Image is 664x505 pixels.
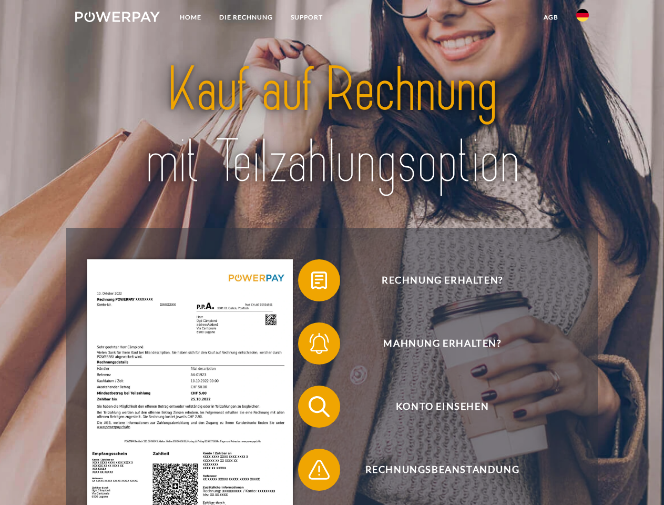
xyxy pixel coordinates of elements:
img: logo-powerpay-white.svg [75,12,160,22]
img: qb_warning.svg [306,457,332,483]
span: Rechnung erhalten? [313,259,571,301]
img: title-powerpay_de.svg [100,50,564,201]
a: Home [171,8,210,27]
span: Mahnung erhalten? [313,322,571,365]
a: SUPPORT [282,8,332,27]
img: qb_bill.svg [306,267,332,294]
span: Konto einsehen [313,386,571,428]
a: agb [535,8,567,27]
button: Rechnungsbeanstandung [298,449,571,491]
img: de [576,9,589,22]
img: qb_bell.svg [306,330,332,357]
img: qb_search.svg [306,393,332,420]
a: DIE RECHNUNG [210,8,282,27]
button: Konto einsehen [298,386,571,428]
span: Rechnungsbeanstandung [313,449,571,491]
button: Mahnung erhalten? [298,322,571,365]
button: Rechnung erhalten? [298,259,571,301]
